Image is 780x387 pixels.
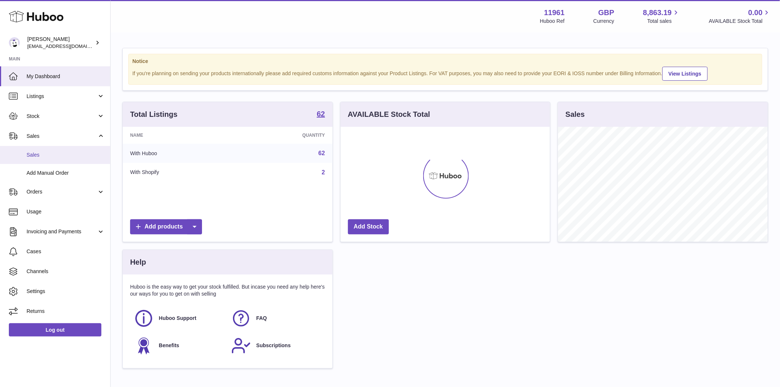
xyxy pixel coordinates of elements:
span: 8,863.19 [643,8,672,18]
span: AVAILABLE Stock Total [709,18,771,25]
span: Huboo Support [159,315,196,322]
div: Huboo Ref [540,18,565,25]
a: View Listings [662,67,708,81]
a: Huboo Support [134,308,224,328]
span: Listings [27,93,97,100]
span: 0.00 [748,8,763,18]
a: FAQ [231,308,321,328]
strong: 62 [317,110,325,118]
h3: Total Listings [130,109,178,119]
a: 62 [317,110,325,119]
a: Benefits [134,336,224,356]
span: Invoicing and Payments [27,228,97,235]
a: 0.00 AVAILABLE Stock Total [709,8,771,25]
p: Huboo is the easy way to get your stock fulfilled. But incase you need any help here's our ways f... [130,283,325,297]
span: Subscriptions [256,342,290,349]
span: Orders [27,188,97,195]
img: internalAdmin-11961@internal.huboo.com [9,37,20,48]
h3: Help [130,257,146,267]
span: Settings [27,288,105,295]
a: Subscriptions [231,336,321,356]
div: Currency [593,18,614,25]
span: Benefits [159,342,179,349]
span: Sales [27,133,97,140]
td: With Shopify [123,163,236,182]
a: 8,863.19 Total sales [643,8,680,25]
div: [PERSON_NAME] [27,36,94,50]
th: Name [123,127,236,144]
a: Log out [9,323,101,337]
span: Usage [27,208,105,215]
a: Add Stock [348,219,389,234]
span: [EMAIL_ADDRESS][DOMAIN_NAME] [27,43,108,49]
strong: 11961 [544,8,565,18]
a: Add products [130,219,202,234]
span: Total sales [647,18,680,25]
div: If you're planning on sending your products internationally please add required customs informati... [132,66,758,81]
span: Sales [27,151,105,158]
span: My Dashboard [27,73,105,80]
h3: Sales [565,109,585,119]
span: Returns [27,308,105,315]
strong: GBP [598,8,614,18]
a: 2 [322,169,325,175]
span: Channels [27,268,105,275]
span: FAQ [256,315,267,322]
strong: Notice [132,58,758,65]
th: Quantity [236,127,332,144]
td: With Huboo [123,144,236,163]
a: 62 [318,150,325,156]
h3: AVAILABLE Stock Total [348,109,430,119]
span: Add Manual Order [27,170,105,177]
span: Stock [27,113,97,120]
span: Cases [27,248,105,255]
